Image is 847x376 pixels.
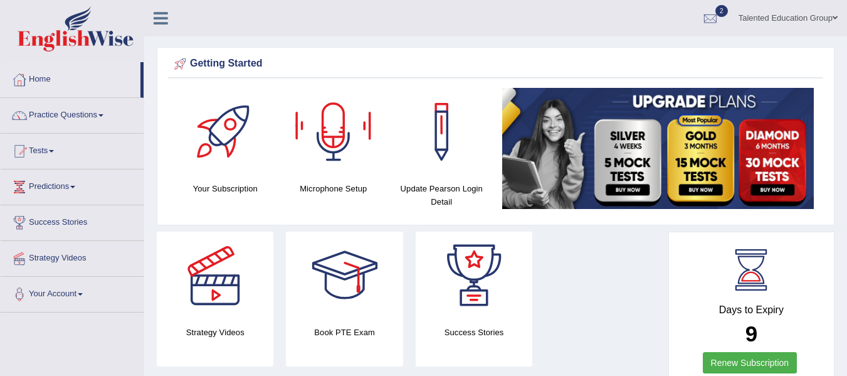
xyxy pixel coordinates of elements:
a: Success Stories [1,205,144,237]
div: Getting Started [171,55,820,73]
h4: Your Subscription [177,182,273,195]
a: Predictions [1,169,144,201]
a: Strategy Videos [1,241,144,272]
h4: Success Stories [416,326,532,339]
h4: Book PTE Exam [286,326,402,339]
a: Tests [1,134,144,165]
a: Your Account [1,277,144,308]
h4: Days to Expiry [683,304,820,316]
a: Practice Questions [1,98,144,129]
a: Home [1,62,140,94]
h4: Update Pearson Login Detail [394,182,490,208]
h4: Microphone Setup [286,182,382,195]
h4: Strategy Videos [157,326,273,339]
span: 2 [715,5,728,17]
a: Renew Subscription [703,352,797,373]
img: small5.jpg [502,88,814,209]
b: 9 [745,321,757,346]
